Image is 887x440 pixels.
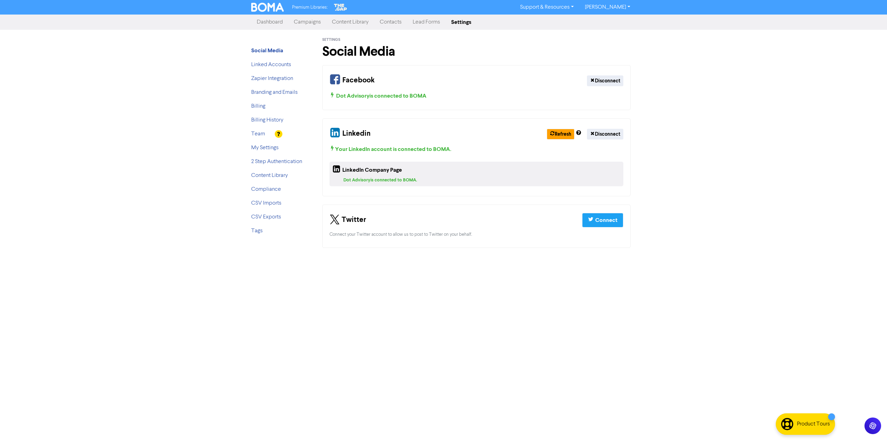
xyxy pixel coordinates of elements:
[343,177,621,183] div: Dot Advisory is connected to BOMA.
[587,75,623,86] button: Disconnect
[326,15,374,29] a: Content Library
[330,212,366,228] div: Twitter
[446,15,477,29] a: Settings
[251,104,265,109] a: Billing
[251,228,263,234] a: Tags
[251,145,279,151] a: My Settings
[582,213,623,227] button: Connect
[322,118,631,196] div: Your Linkedin and Company Page Connection
[330,126,370,142] div: Linkedin
[251,90,298,95] a: Branding and Emails
[407,15,446,29] a: Lead Forms
[852,407,887,440] iframe: Chat Widget
[251,76,293,81] a: Zapier Integration
[251,200,281,206] a: CSV Imports
[251,15,288,29] a: Dashboard
[322,65,631,110] div: Your Facebook Connection
[330,145,623,153] div: Your LinkedIn account is connected to BOMA .
[251,62,291,68] a: Linked Accounts
[251,3,284,12] img: BOMA Logo
[587,129,623,140] button: Disconnect
[330,72,375,89] div: Facebook
[288,15,326,29] a: Campaigns
[251,117,283,123] a: Billing History
[332,164,402,177] div: LinkedIn Company Page
[547,129,574,140] button: Refresh
[322,37,340,42] span: Settings
[251,187,281,192] a: Compliance
[374,15,407,29] a: Contacts
[251,159,302,164] a: 2 Step Authentication
[251,214,281,220] a: CSV Exports
[322,205,631,248] div: Your Twitter Connection
[322,44,631,60] h1: Social Media
[251,173,288,178] a: Content Library
[251,48,283,54] a: Social Media
[251,131,265,137] a: Team
[333,3,348,12] img: The Gap
[579,2,636,13] a: [PERSON_NAME]
[330,92,623,100] div: Dot Advisory is connected to BOMA
[515,2,579,13] a: Support & Resources
[330,231,623,238] div: Connect your Twitter account to allow us to post to Twitter on your behalf.
[251,47,283,54] strong: Social Media
[595,216,617,224] div: Connect
[292,5,327,10] span: Premium Libraries:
